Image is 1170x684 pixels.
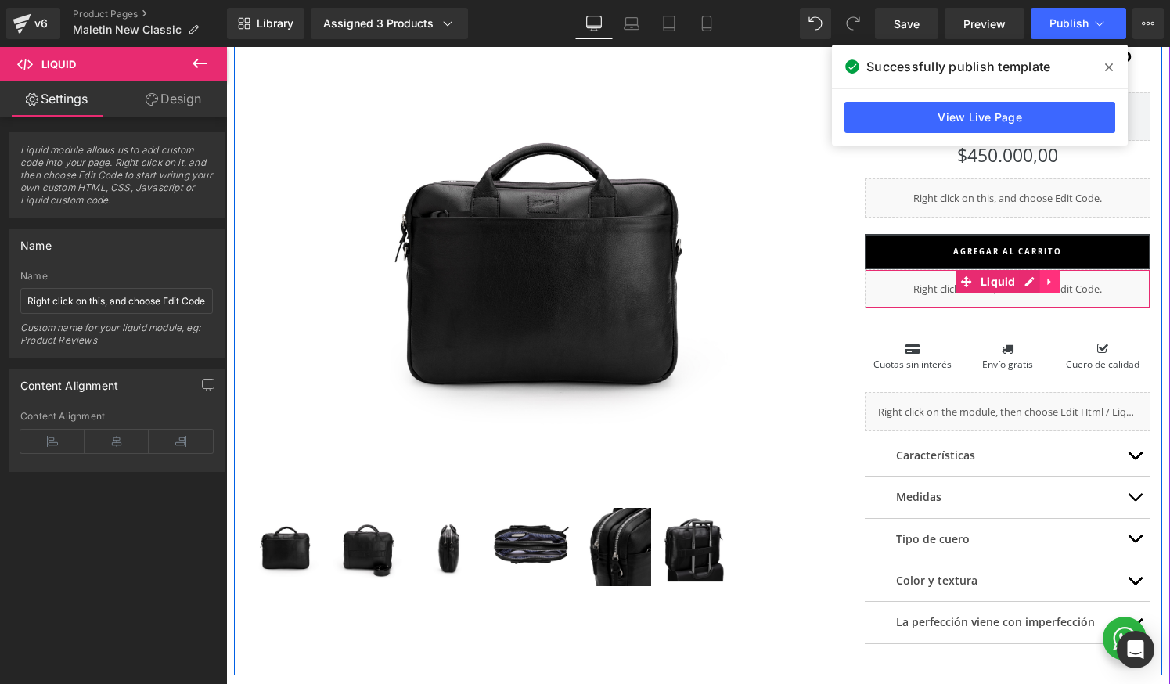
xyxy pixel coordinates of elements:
[1031,8,1126,39] button: Publish
[945,8,1024,39] a: Preview
[227,8,304,39] a: New Library
[73,23,182,36] span: Maletin New Classic
[6,8,60,39] a: v6
[73,8,227,20] a: Product Pages
[650,8,688,39] a: Tablet
[20,230,52,252] div: Name
[837,8,869,39] button: Redo
[185,461,262,538] img: Maletín New Classic - Cuero Negro
[715,61,872,80] span: [DOMAIN_NAME] Reviews
[20,322,213,357] div: Custom name for your liquid module, eg: Product Reviews
[844,102,1115,133] a: View Live Page
[963,16,1006,32] span: Preview
[751,223,794,247] span: Liquid
[1049,17,1089,30] span: Publish
[429,461,506,538] img: Maletín New Classic - Cuero Negro
[670,400,893,417] p: Características
[117,81,230,117] a: Design
[894,16,920,32] span: Save
[1132,8,1164,39] button: More
[20,271,213,282] div: Name
[347,461,425,538] img: Maletín New Classic - Cuero Negro
[688,8,725,39] a: Mobile
[613,8,650,39] a: Laptop
[670,484,893,501] p: Tipo de cuero
[800,8,831,39] button: Undo
[731,94,832,123] span: $450.000,00
[31,13,51,34] div: v6
[20,144,213,217] span: Liquid module allows us to add custom code into your page. Right click on it, and then choose Edi...
[21,461,99,538] img: Maletín New Classic - Cuero Negro
[829,310,924,325] h6: Cuero de calidad
[103,461,180,538] img: Maletín New Classic - Cuero Negro
[814,223,834,247] a: Expand / Collapse
[670,525,893,542] p: Color y textura
[1117,631,1154,668] div: Open Intercom Messenger
[575,8,613,39] a: Desktop
[20,411,213,422] div: Content Alignment
[20,370,118,392] div: Content Alignment
[266,461,344,538] img: Maletín New Classic - Cuero Negro
[323,16,455,31] div: Assigned 3 Products
[639,187,924,222] button: AGREGAR AL CARRITO
[639,310,734,325] h6: Cuotas sin interés
[866,57,1050,76] span: Successfully publish template
[733,310,829,325] h6: Envío gratis
[670,567,893,584] p: La perfección viene con imperfección
[41,58,76,70] span: Liquid
[257,16,293,31] span: Library
[670,441,893,459] p: Medidas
